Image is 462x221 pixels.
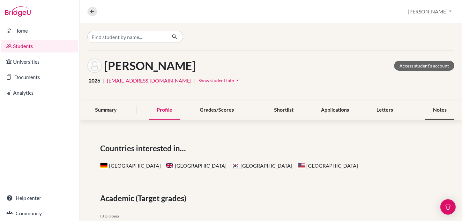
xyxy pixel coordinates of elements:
[405,5,454,18] button: [PERSON_NAME]
[104,59,196,73] h1: [PERSON_NAME]
[100,163,108,169] span: Germany
[232,163,239,169] span: South Korea
[192,101,242,120] div: Grades/Scores
[369,101,401,120] div: Letters
[232,162,292,169] span: [GEOGRAPHIC_DATA]
[89,77,100,84] span: 2026
[87,31,167,43] input: Find student by name...
[394,61,454,71] a: Access student's account
[87,59,102,73] img: Hyungeon Chung's avatar
[297,163,305,169] span: United States of America
[266,101,301,120] div: Shortlist
[440,199,456,215] div: Open Intercom Messenger
[87,101,124,120] div: Summary
[198,75,241,85] button: Show student infoarrow_drop_down
[100,143,188,154] span: Countries interested in…
[100,214,119,218] span: IB Diploma
[234,77,241,83] i: arrow_drop_down
[1,24,78,37] a: Home
[297,162,358,169] span: [GEOGRAPHIC_DATA]
[1,86,78,99] a: Analytics
[100,162,161,169] span: [GEOGRAPHIC_DATA]
[1,40,78,52] a: Students
[103,77,104,84] span: |
[1,55,78,68] a: Universities
[1,71,78,83] a: Documents
[100,193,189,204] span: Academic (Target grades)
[166,163,174,169] span: United Kingdom
[425,101,454,120] div: Notes
[166,162,227,169] span: [GEOGRAPHIC_DATA]
[5,6,31,17] img: Bridge-U
[1,207,78,220] a: Community
[107,77,191,84] a: [EMAIL_ADDRESS][DOMAIN_NAME]
[194,77,196,84] span: |
[198,78,234,83] span: Show student info
[1,192,78,204] a: Help center
[149,101,180,120] div: Profile
[313,101,357,120] div: Applications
